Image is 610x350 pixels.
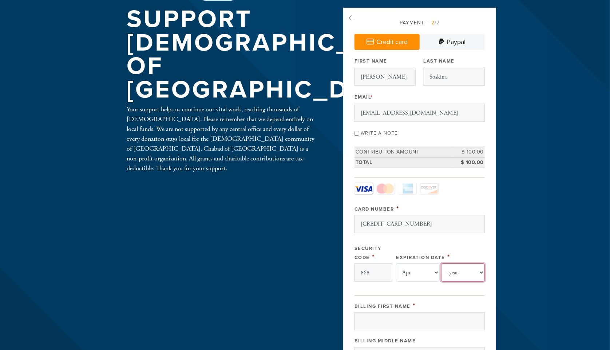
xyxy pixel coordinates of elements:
td: $ 100.00 [452,157,485,168]
span: /2 [427,20,440,26]
label: Expiration Date [396,255,445,260]
td: Contribution Amount [354,147,452,158]
label: Security Code [354,246,381,260]
span: This field is required. [372,253,375,261]
a: Paypal [420,34,485,50]
div: Your support helps us continue our vital work, reaching thousands of [DEMOGRAPHIC_DATA]. Please r... [127,104,320,173]
span: 2 [431,20,435,26]
label: Card Number [354,206,394,212]
label: Write a note [361,130,398,136]
div: Payment [354,19,485,27]
span: This field is required. [447,253,450,261]
a: MasterCard [376,183,395,194]
span: This field is required. [396,204,399,212]
a: Amex [398,183,416,194]
span: This field is required. [371,94,373,100]
select: Expiration Date month [396,263,440,282]
label: Last Name [424,58,455,64]
a: Credit card [354,34,420,50]
label: Billing First Name [354,303,411,309]
span: This field is required. [413,302,416,310]
h1: Support [DEMOGRAPHIC_DATA] of [GEOGRAPHIC_DATA] [127,8,431,102]
select: Expiration Date year [441,263,485,282]
a: Visa [354,183,373,194]
label: Billing Middle Name [354,338,416,344]
td: Total [354,157,452,168]
a: Discover [420,183,438,194]
label: Email [354,94,373,100]
td: $ 100.00 [452,147,485,158]
label: First Name [354,58,387,64]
